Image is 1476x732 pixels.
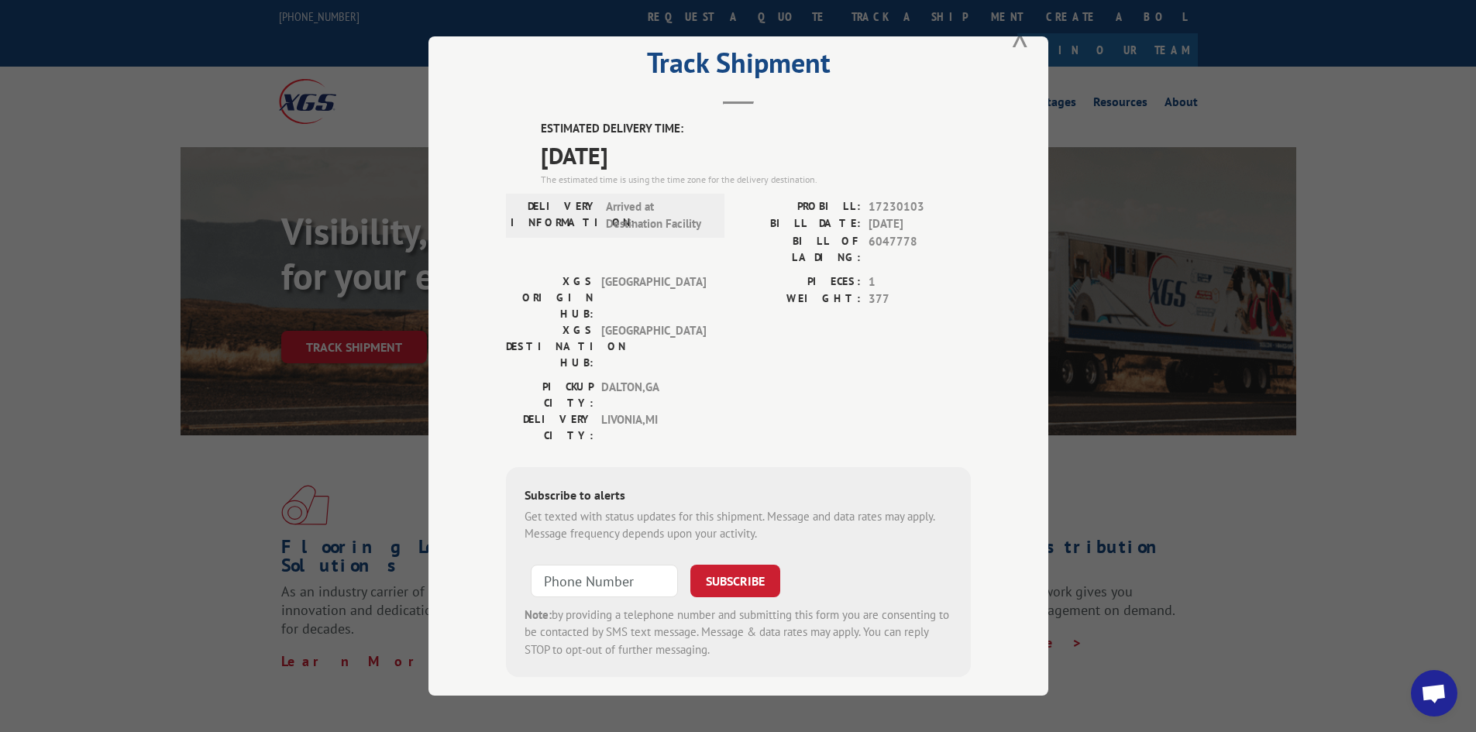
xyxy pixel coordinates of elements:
[506,322,593,371] label: XGS DESTINATION HUB:
[869,215,971,233] span: [DATE]
[525,508,952,543] div: Get texted with status updates for this shipment. Message and data rates may apply. Message frequ...
[869,290,971,308] span: 377
[531,565,678,597] input: Phone Number
[601,273,706,322] span: [GEOGRAPHIC_DATA]
[525,486,952,508] div: Subscribe to alerts
[506,379,593,411] label: PICKUP CITY:
[738,290,861,308] label: WEIGHT:
[511,198,598,233] label: DELIVERY INFORMATION:
[506,52,971,81] h2: Track Shipment
[506,273,593,322] label: XGS ORIGIN HUB:
[541,138,971,173] span: [DATE]
[738,215,861,233] label: BILL DATE:
[601,379,706,411] span: DALTON , GA
[601,411,706,444] span: LIVONIA , MI
[869,198,971,216] span: 17230103
[738,273,861,291] label: PIECES:
[601,322,706,371] span: [GEOGRAPHIC_DATA]
[541,120,971,138] label: ESTIMATED DELIVERY TIME:
[525,607,552,622] strong: Note:
[869,273,971,291] span: 1
[690,565,780,597] button: SUBSCRIBE
[506,411,593,444] label: DELIVERY CITY:
[738,198,861,216] label: PROBILL:
[606,198,710,233] span: Arrived at Destination Facility
[869,233,971,266] span: 6047778
[1411,670,1457,717] div: Open chat
[541,173,971,187] div: The estimated time is using the time zone for the delivery destination.
[525,607,952,659] div: by providing a telephone number and submitting this form you are consenting to be contacted by SM...
[738,233,861,266] label: BILL OF LADING:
